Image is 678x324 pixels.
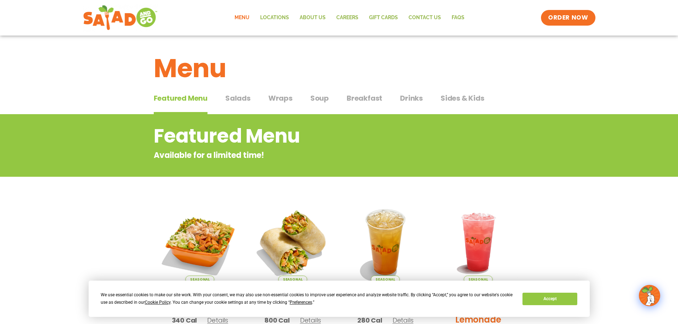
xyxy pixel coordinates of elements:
span: Seasonal [371,276,400,283]
span: Seasonal [185,276,214,283]
a: ORDER NOW [541,10,595,26]
a: GIFT CARDS [364,10,403,26]
div: Cookie Consent Prompt [89,281,590,317]
span: Featured Menu [154,93,207,103]
a: FAQs [446,10,470,26]
span: ORDER NOW [548,14,588,22]
span: Sides & Kids [441,93,484,103]
span: Wraps [268,93,293,103]
span: Seasonal [278,276,307,283]
span: Drinks [400,93,423,103]
a: Careers [331,10,364,26]
div: We use essential cookies to make our site work. With your consent, we may also use non-essential ... [101,291,514,306]
h2: Featured Menu [154,122,467,150]
a: Locations [255,10,294,26]
img: new-SAG-logo-768×292 [83,4,158,32]
img: Product photo for Apple Cider Lemonade [345,201,427,283]
a: Contact Us [403,10,446,26]
span: Salads [225,93,251,103]
img: Product photo for Southwest Harvest Wrap [252,201,334,283]
span: Preferences [290,300,312,305]
span: Soup [310,93,329,103]
span: Cookie Policy [145,300,170,305]
div: Tabbed content [154,90,525,115]
a: Menu [229,10,255,26]
span: Seasonal [464,276,493,283]
img: Product photo for Blackberry Bramble Lemonade [437,201,519,283]
a: About Us [294,10,331,26]
h1: Menu [154,49,525,87]
button: Accept [522,293,577,305]
p: Available for a limited time! [154,149,467,161]
nav: Menu [229,10,470,26]
img: Product photo for Southwest Harvest Salad [159,201,241,283]
img: wpChatIcon [640,286,659,306]
span: Breakfast [347,93,382,103]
